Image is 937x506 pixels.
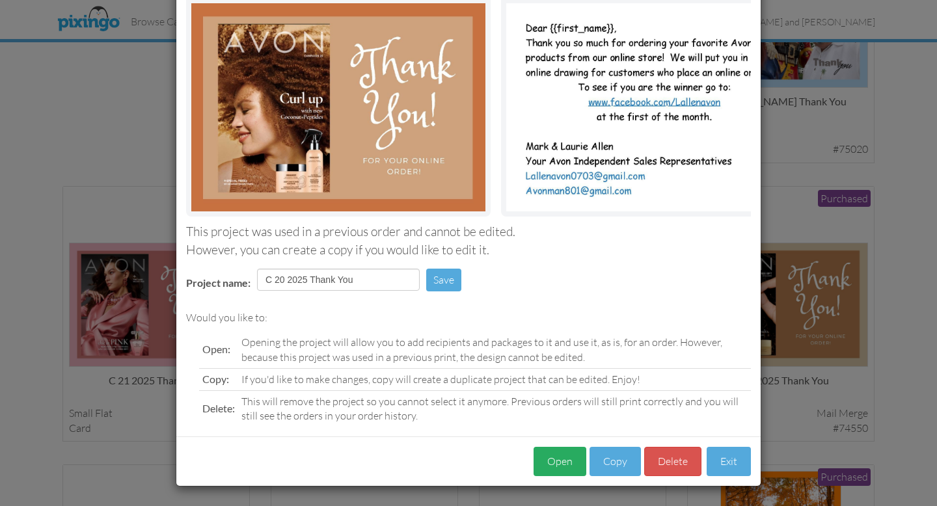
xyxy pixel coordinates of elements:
button: Delete [644,447,701,476]
div: This project was used in a previous order and cannot be edited. [186,223,751,241]
button: Save [426,269,461,291]
td: If you'd like to make changes, copy will create a duplicate project that can be edited. Enjoy! [238,368,751,390]
button: Exit [707,447,751,476]
span: Delete: [202,402,235,414]
button: Copy [590,447,641,476]
img: Portrait Image [506,3,800,211]
label: Project name: [186,276,251,291]
button: Open [534,447,586,476]
div: Would you like to: [186,310,751,325]
td: This will remove the project so you cannot select it anymore. Previous orders will still print co... [238,390,751,427]
div: However, you can create a copy if you would like to edit it. [186,241,751,259]
span: Open: [202,343,230,355]
input: Enter project name [257,269,420,291]
td: Opening the project will allow you to add recipients and packages to it and use it, as is, for an... [238,332,751,368]
span: Copy: [202,373,229,385]
img: Landscape Image [191,3,485,211]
